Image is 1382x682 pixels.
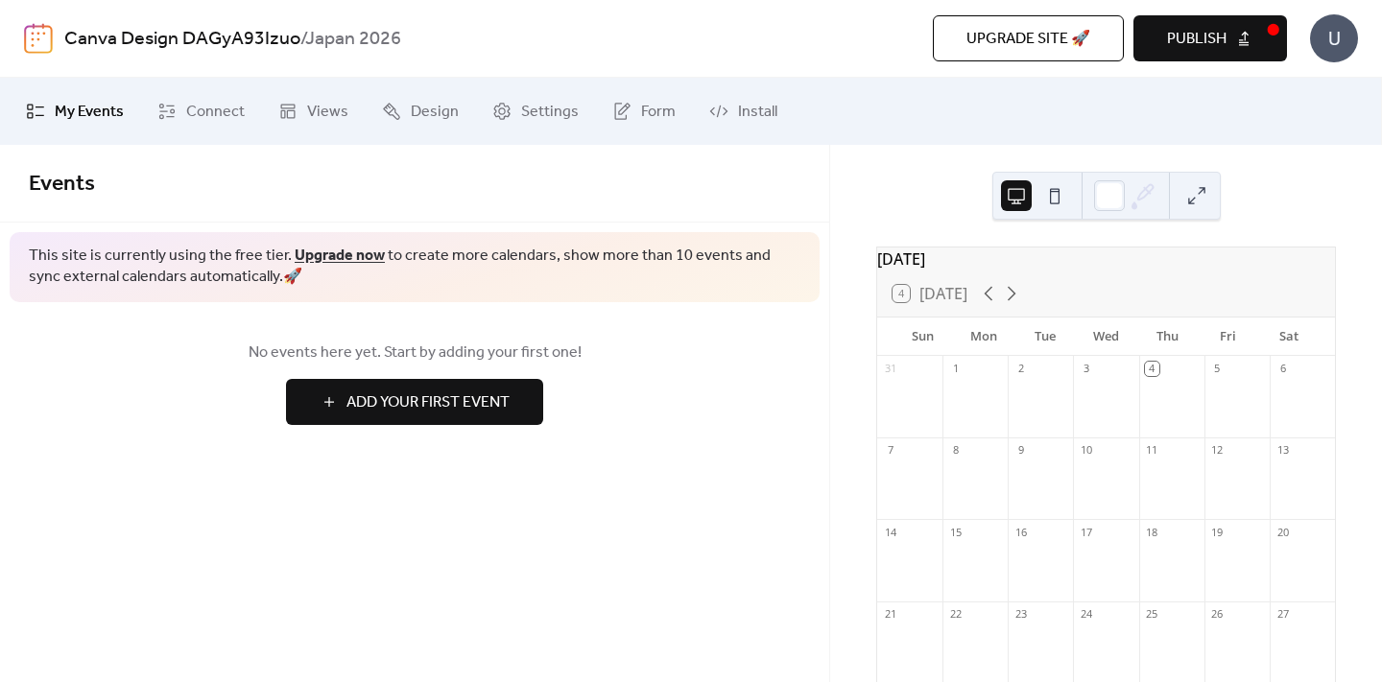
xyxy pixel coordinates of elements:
[1076,317,1137,356] div: Wed
[264,85,363,137] a: Views
[877,247,1335,270] div: [DATE]
[307,101,348,124] span: Views
[1210,362,1225,376] div: 5
[1079,362,1093,376] div: 3
[29,246,800,289] span: This site is currently using the free tier. to create more calendars, show more than 10 events an...
[29,379,800,425] a: Add Your First Event
[286,379,543,425] button: Add Your First Event
[1310,14,1358,62] div: U
[948,362,963,376] div: 1
[346,391,510,414] span: Add Your First Event
[598,85,690,137] a: Form
[368,85,473,137] a: Design
[1145,362,1159,376] div: 4
[1133,15,1287,61] button: Publish
[883,607,897,622] div: 21
[954,317,1015,356] div: Mon
[1014,317,1076,356] div: Tue
[186,101,245,124] span: Connect
[948,443,963,458] div: 8
[1145,525,1159,539] div: 18
[1079,443,1093,458] div: 10
[1210,525,1225,539] div: 19
[738,101,777,124] span: Install
[893,317,954,356] div: Sun
[883,362,897,376] div: 31
[55,101,124,124] span: My Events
[29,163,95,205] span: Events
[295,241,385,270] a: Upgrade now
[1275,607,1290,622] div: 27
[1210,607,1225,622] div: 26
[1013,525,1028,539] div: 16
[29,341,800,365] span: No events here yet. Start by adding your first one!
[1145,607,1159,622] div: 25
[1079,607,1093,622] div: 24
[478,85,593,137] a: Settings
[12,85,138,137] a: My Events
[300,21,305,58] b: /
[305,21,401,58] b: Japan 2026
[1013,362,1028,376] div: 2
[143,85,259,137] a: Connect
[1167,28,1227,51] span: Publish
[1275,362,1290,376] div: 6
[411,101,459,124] span: Design
[1013,443,1028,458] div: 9
[948,525,963,539] div: 15
[64,21,300,58] a: Canva Design DAGyA93Izuo
[1210,443,1225,458] div: 12
[695,85,792,137] a: Install
[1136,317,1198,356] div: Thu
[1013,607,1028,622] div: 23
[933,15,1124,61] button: Upgrade site 🚀
[883,525,897,539] div: 14
[1145,443,1159,458] div: 11
[1258,317,1320,356] div: Sat
[1079,525,1093,539] div: 17
[948,607,963,622] div: 22
[883,443,897,458] div: 7
[521,101,579,124] span: Settings
[641,101,676,124] span: Form
[24,23,53,54] img: logo
[1198,317,1259,356] div: Fri
[1275,525,1290,539] div: 20
[1275,443,1290,458] div: 13
[966,28,1090,51] span: Upgrade site 🚀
